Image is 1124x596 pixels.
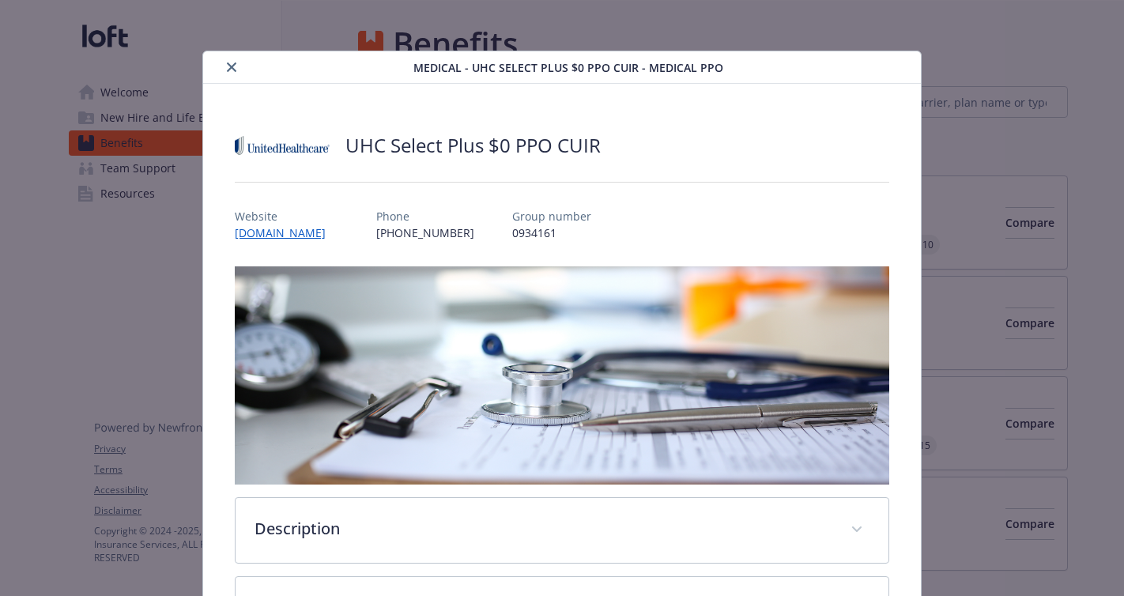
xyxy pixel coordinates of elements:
[235,266,889,485] img: banner
[255,517,832,541] p: Description
[235,122,330,169] img: United Healthcare Insurance Company
[345,132,601,159] h2: UHC Select Plus $0 PPO CUIR
[376,224,474,241] p: [PHONE_NUMBER]
[236,498,888,563] div: Description
[512,224,591,241] p: 0934161
[235,208,338,224] p: Website
[512,208,591,224] p: Group number
[376,208,474,224] p: Phone
[413,59,723,76] span: Medical - UHC Select Plus $0 PPO CUIR - Medical PPO
[222,58,241,77] button: close
[235,225,338,240] a: [DOMAIN_NAME]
